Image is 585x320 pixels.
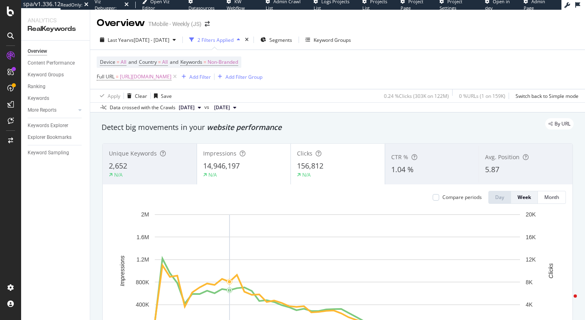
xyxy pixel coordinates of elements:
span: CTR % [391,153,408,161]
div: 2 Filters Applied [197,37,234,43]
span: 5.87 [485,164,499,174]
span: = [204,58,206,65]
div: Keywords Explorer [28,121,68,130]
text: 8K [526,279,533,285]
span: Unique Keywords [109,149,157,157]
div: Overview [28,47,47,56]
a: Overview [28,47,84,56]
div: N/A [208,171,217,178]
a: Keyword Groups [28,71,84,79]
div: N/A [302,171,311,178]
div: 0.24 % Clicks ( 303K on 122M ) [384,93,449,99]
div: Day [495,194,504,201]
div: times [243,36,250,44]
div: Data crossed with the Crawls [110,104,175,111]
text: 16K [526,234,536,240]
span: Impressions [203,149,236,157]
div: Month [544,194,559,201]
div: More Reports [28,106,56,115]
span: 14,946,197 [203,161,240,171]
a: Content Performance [28,59,84,67]
text: 2M [141,211,149,218]
div: TMobile - Weekly (JS) [148,20,201,28]
span: vs [DATE] - [DATE] [129,37,169,43]
div: Clear [135,93,147,99]
div: Keyword Sampling [28,149,69,157]
a: More Reports [28,106,76,115]
div: Add Filter [189,74,211,80]
button: Segments [257,33,295,46]
div: Compare periods [442,194,482,201]
button: Last Yearvs[DATE] - [DATE] [97,33,179,46]
text: Clicks [548,263,554,278]
span: Avg. Position [485,153,520,161]
text: Impressions [119,255,126,286]
button: Month [538,191,566,204]
button: Apply [97,89,120,102]
a: Keyword Sampling [28,149,84,157]
a: Keywords Explorer [28,121,84,130]
a: Keywords [28,94,84,103]
div: Analytics [28,16,83,24]
span: Full URL [97,73,115,80]
button: Save [151,89,172,102]
span: Last Year [108,37,129,43]
div: Week [518,194,531,201]
div: Apply [108,93,120,99]
span: [URL][DOMAIN_NAME] [120,71,171,82]
text: 400K [136,301,149,308]
span: Device [100,58,115,65]
button: Week [511,191,538,204]
span: Segments [269,37,292,43]
div: Overview [97,16,145,30]
span: 2,652 [109,161,127,171]
iframe: Intercom live chat [557,292,577,312]
div: Content Performance [28,59,75,67]
span: Country [139,58,157,65]
button: Keyword Groups [302,33,354,46]
text: 1.2M [136,256,149,263]
span: vs [204,104,211,111]
span: 156,812 [297,161,323,171]
text: 1.6M [136,234,149,240]
div: RealKeywords [28,24,83,34]
button: [DATE] [175,103,204,112]
text: 4K [526,301,533,308]
span: All [162,56,168,68]
button: [DATE] [211,103,240,112]
span: and [170,58,178,65]
span: = [117,58,119,65]
div: 0 % URLs ( 1 on 159K ) [459,93,505,99]
div: Add Filter Group [225,74,262,80]
button: Switch back to Simple mode [512,89,578,102]
div: Keywords [28,94,49,103]
div: legacy label [545,118,574,130]
span: Keywords [180,58,202,65]
button: Add Filter [178,72,211,82]
div: Explorer Bookmarks [28,133,71,142]
span: = [116,73,119,80]
div: Keyword Groups [28,71,64,79]
a: Explorer Bookmarks [28,133,84,142]
a: Ranking [28,82,84,91]
span: and [128,58,137,65]
div: arrow-right-arrow-left [205,21,210,27]
span: 2024 Mar. 23rd [214,104,230,111]
button: Add Filter Group [214,72,262,82]
span: Non-Branded [208,56,238,68]
div: ReadOnly: [61,2,82,8]
div: Ranking [28,82,45,91]
span: By URL [555,121,570,126]
div: Switch back to Simple mode [516,93,578,99]
text: 20K [526,211,536,218]
span: = [158,58,161,65]
text: 12K [526,256,536,263]
span: Datasources [188,5,214,11]
button: 2 Filters Applied [186,33,243,46]
span: Clicks [297,149,312,157]
div: N/A [114,171,123,178]
button: Clear [124,89,147,102]
span: 1.04 % [391,164,414,174]
span: All [121,56,126,68]
text: 800K [136,279,149,285]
